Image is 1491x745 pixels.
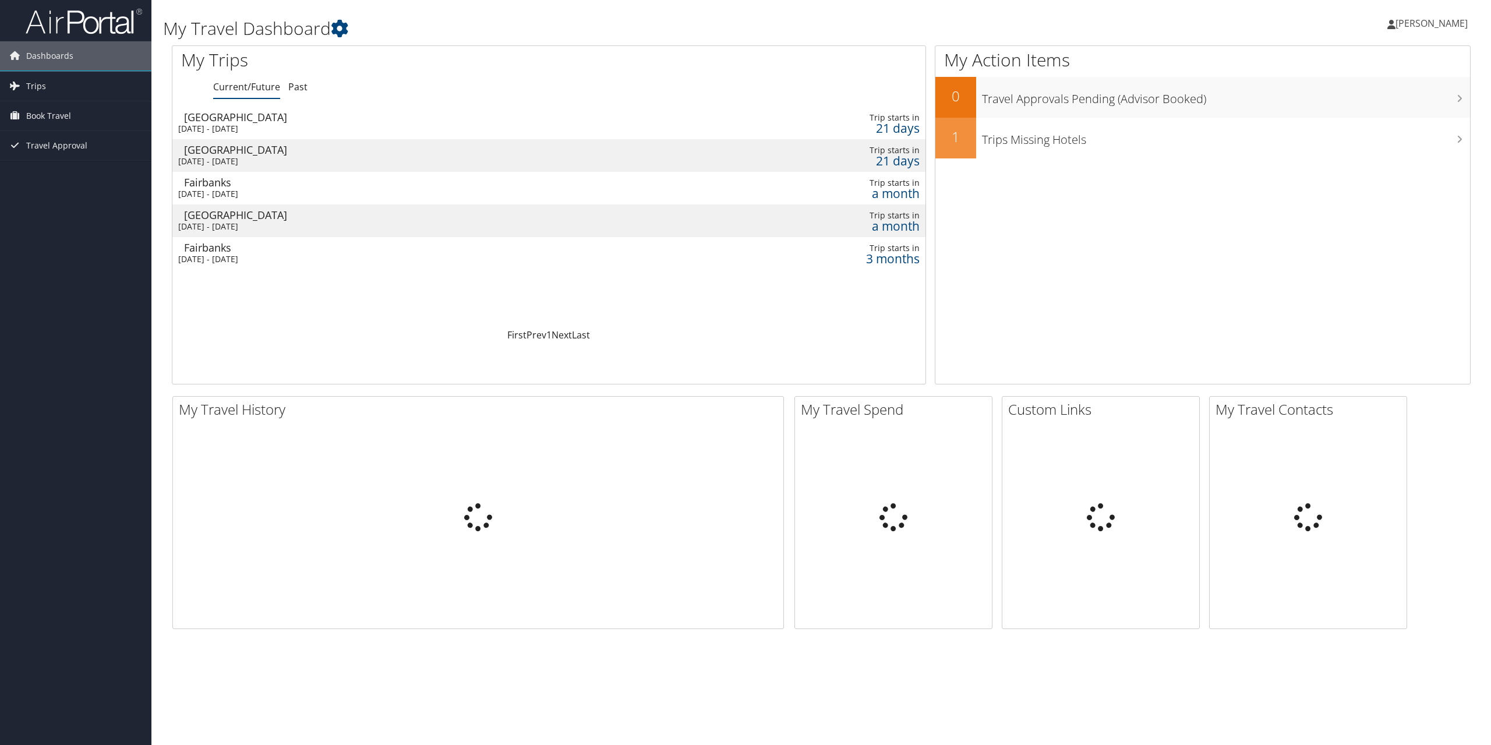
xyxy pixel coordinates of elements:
[288,80,308,93] a: Past
[178,189,617,199] div: [DATE] - [DATE]
[184,210,623,220] div: [GEOGRAPHIC_DATA]
[1008,400,1199,419] h2: Custom Links
[178,156,617,167] div: [DATE] - [DATE]
[727,178,919,188] div: Trip starts in
[26,41,73,70] span: Dashboards
[982,126,1470,148] h3: Trips Missing Hotels
[727,145,919,156] div: Trip starts in
[1395,17,1468,30] span: [PERSON_NAME]
[727,221,919,231] div: a month
[935,118,1470,158] a: 1Trips Missing Hotels
[181,48,603,72] h1: My Trips
[935,77,1470,118] a: 0Travel Approvals Pending (Advisor Booked)
[801,400,992,419] h2: My Travel Spend
[546,329,552,341] a: 1
[727,243,919,253] div: Trip starts in
[163,16,1041,41] h1: My Travel Dashboard
[213,80,280,93] a: Current/Future
[935,48,1470,72] h1: My Action Items
[178,254,617,264] div: [DATE] - [DATE]
[727,253,919,264] div: 3 months
[26,131,87,160] span: Travel Approval
[1216,400,1407,419] h2: My Travel Contacts
[179,400,783,419] h2: My Travel History
[26,72,46,101] span: Trips
[184,112,623,122] div: [GEOGRAPHIC_DATA]
[178,221,617,232] div: [DATE] - [DATE]
[982,85,1470,107] h3: Travel Approvals Pending (Advisor Booked)
[727,210,919,221] div: Trip starts in
[935,127,976,147] h2: 1
[527,329,546,341] a: Prev
[572,329,590,341] a: Last
[184,177,623,188] div: Fairbanks
[727,123,919,133] div: 21 days
[727,156,919,166] div: 21 days
[184,144,623,155] div: [GEOGRAPHIC_DATA]
[507,329,527,341] a: First
[935,86,976,106] h2: 0
[26,101,71,130] span: Book Travel
[727,188,919,199] div: a month
[26,8,142,35] img: airportal-logo.png
[1387,6,1479,41] a: [PERSON_NAME]
[178,123,617,134] div: [DATE] - [DATE]
[184,242,623,253] div: Fairbanks
[727,112,919,123] div: Trip starts in
[552,329,572,341] a: Next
